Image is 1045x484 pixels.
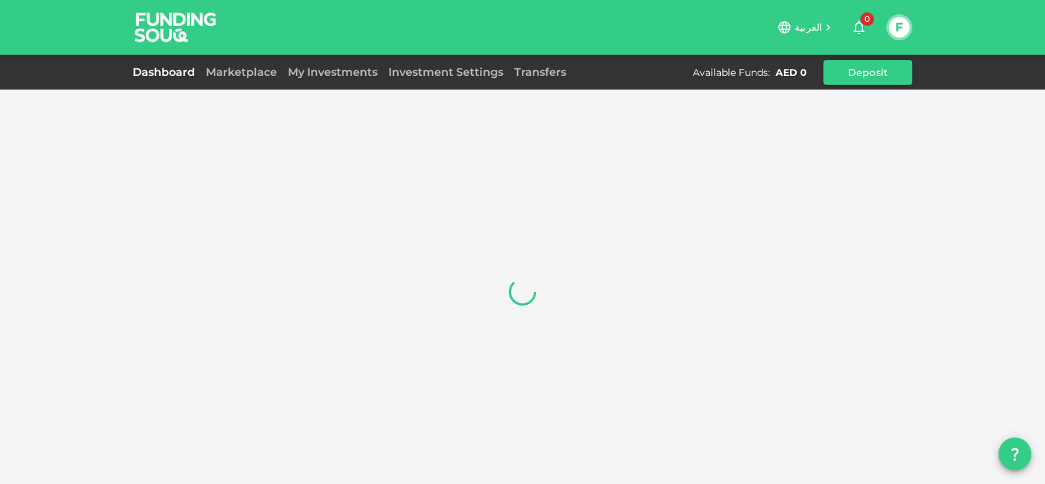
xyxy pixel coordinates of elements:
[509,66,572,79] a: Transfers
[823,60,912,85] button: Deposit
[998,438,1031,470] button: question
[383,66,509,79] a: Investment Settings
[282,66,383,79] a: My Investments
[693,66,770,79] div: Available Funds :
[776,66,807,79] div: AED 0
[133,66,200,79] a: Dashboard
[889,17,910,38] button: F
[795,21,822,33] span: العربية
[845,14,873,41] button: 0
[200,66,282,79] a: Marketplace
[860,12,874,26] span: 0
